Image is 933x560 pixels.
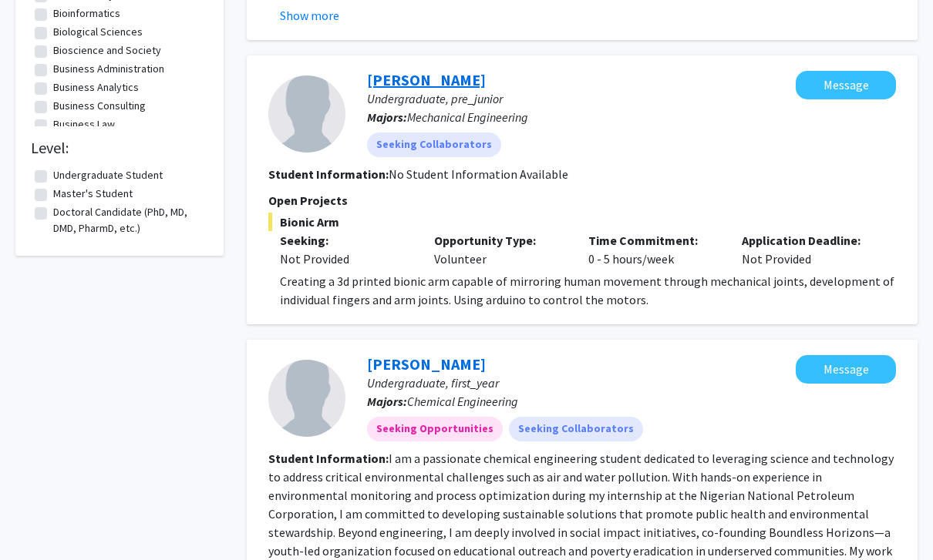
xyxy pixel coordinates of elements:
[53,186,133,202] label: Master's Student
[367,375,499,391] span: Undergraduate, first_year
[280,6,339,25] button: Show more
[730,231,884,268] div: Not Provided
[12,491,66,548] iframe: Chat
[367,394,407,409] b: Majors:
[268,451,389,466] b: Student Information:
[588,231,719,250] p: Time Commitment:
[53,42,161,59] label: Bioscience and Society
[742,231,873,250] p: Application Deadline:
[268,166,389,182] b: Student Information:
[434,231,565,250] p: Opportunity Type:
[53,79,139,96] label: Business Analytics
[367,70,486,89] a: [PERSON_NAME]
[577,231,731,268] div: 0 - 5 hours/week
[31,139,208,157] h2: Level:
[280,250,411,268] div: Not Provided
[407,109,528,125] span: Mechanical Engineering
[53,204,204,236] label: Doctoral Candidate (PhD, MD, DMD, PharmD, etc.)
[53,116,115,132] label: Business Law
[407,394,518,409] span: Chemical Engineering
[53,98,146,114] label: Business Consulting
[389,166,568,182] span: No Student Information Available
[367,417,503,441] mat-chip: Seeking Opportunities
[367,91,503,106] span: Undergraduate, pre_junior
[796,355,896,384] button: Message Tolu Omojola
[53,24,143,40] label: Biological Sciences
[367,109,407,125] b: Majors:
[53,61,164,77] label: Business Administration
[280,272,896,309] p: Creating a 3d printed bionic arm capable of mirroring human movement through mechanical joints, d...
[268,193,348,208] span: Open Projects
[280,231,411,250] p: Seeking:
[509,417,643,441] mat-chip: Seeking Collaborators
[53,167,163,183] label: Undergraduate Student
[796,71,896,99] button: Message Tommy Scherphorn
[367,354,486,374] a: [PERSON_NAME]
[367,132,501,157] mat-chip: Seeking Collaborators
[268,213,896,231] span: Bionic Arm
[53,5,120,22] label: Bioinformatics
[423,231,577,268] div: Volunteer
